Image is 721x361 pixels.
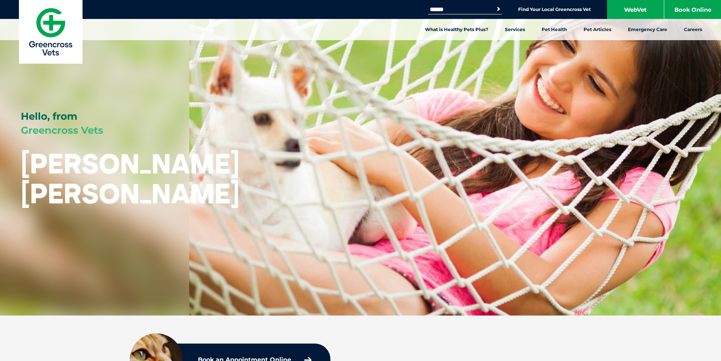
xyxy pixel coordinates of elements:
[518,6,591,13] a: Find Your Local Greencross Vet
[417,19,497,40] a: What is Healthy Pets Plus?
[21,110,77,122] span: Hello, from
[495,5,502,13] button: Search
[497,19,533,40] a: Services
[21,148,240,208] h1: [PERSON_NAME] [PERSON_NAME]
[21,124,103,136] span: Greencross Vets
[575,19,620,40] a: Pet Articles
[533,19,575,40] a: Pet Health
[676,19,710,40] a: Careers
[620,19,676,40] a: Emergency Care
